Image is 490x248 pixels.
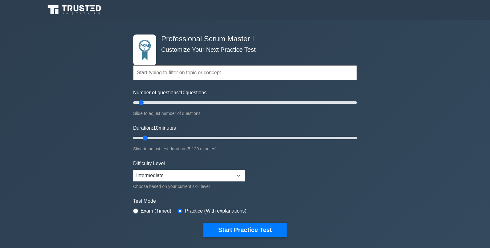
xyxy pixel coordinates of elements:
div: Slide to adjust test duration (5-120 minutes) [133,145,357,152]
label: Duration: minutes [133,124,176,132]
div: Slide to adjust number of questions [133,110,357,117]
h4: Professional Scrum Master I [159,35,327,43]
label: Number of questions: questions [133,89,206,96]
label: Test Mode [133,197,357,205]
div: Choose based on your current skill level [133,183,245,190]
span: 10 [180,90,186,95]
label: Difficulty Level [133,160,165,167]
label: Practice (With explanations) [185,207,246,215]
input: Start typing to filter on topic or concept... [133,65,357,80]
span: 10 [153,125,159,131]
button: Start Practice Test [203,223,287,237]
label: Exam (Timed) [141,207,171,215]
